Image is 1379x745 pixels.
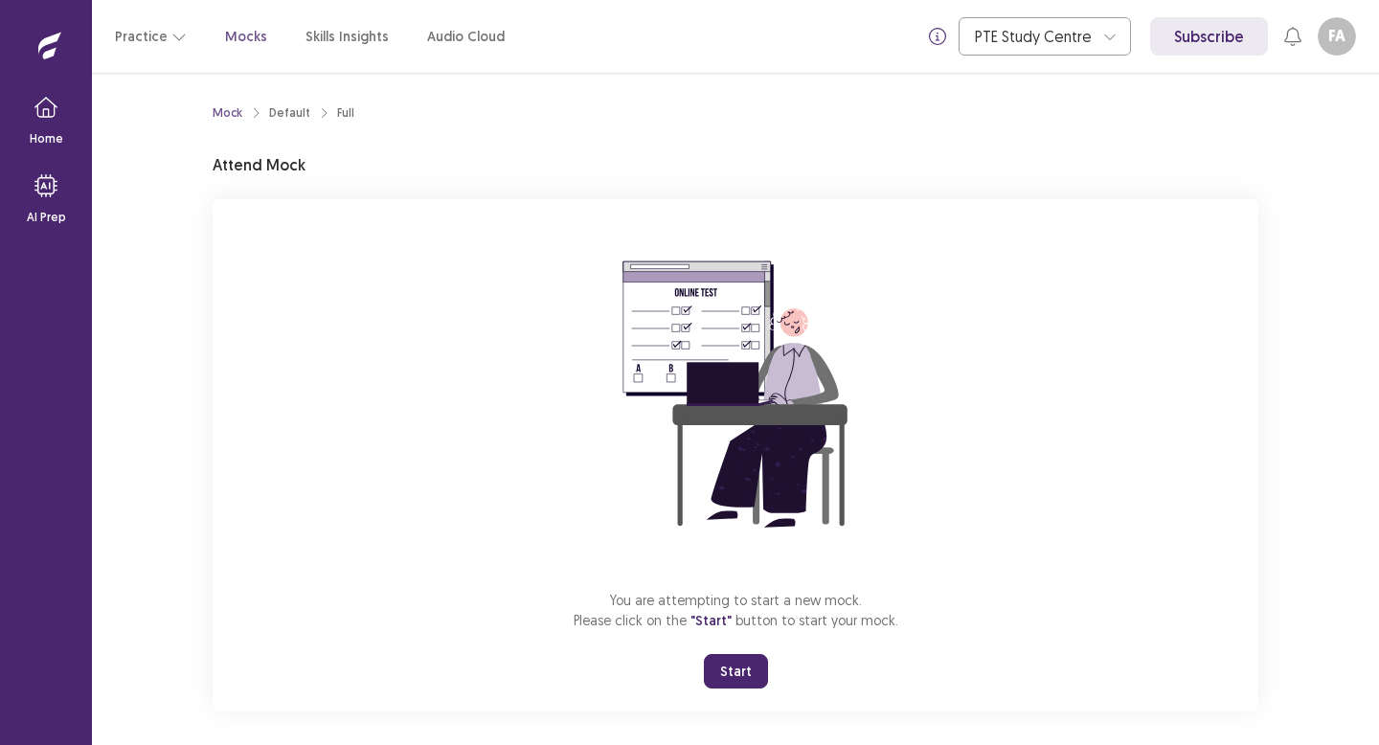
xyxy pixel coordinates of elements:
button: FA [1318,17,1356,56]
a: Subscribe [1150,17,1268,56]
p: AI Prep [27,209,66,226]
img: attend-mock [563,222,908,567]
button: Start [704,654,768,689]
span: "Start" [690,612,732,629]
p: Home [30,130,63,147]
div: PTE Study Centre [975,18,1094,55]
div: Default [269,104,310,122]
p: Attend Mock [213,153,305,176]
a: Mocks [225,27,267,47]
p: You are attempting to start a new mock. Please click on the button to start your mock. [574,590,898,631]
button: info [920,19,955,54]
a: Audio Cloud [427,27,505,47]
div: Full [337,104,354,122]
a: Skills Insights [305,27,389,47]
nav: breadcrumb [213,104,354,122]
button: Practice [115,19,187,54]
a: Mock [213,104,242,122]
